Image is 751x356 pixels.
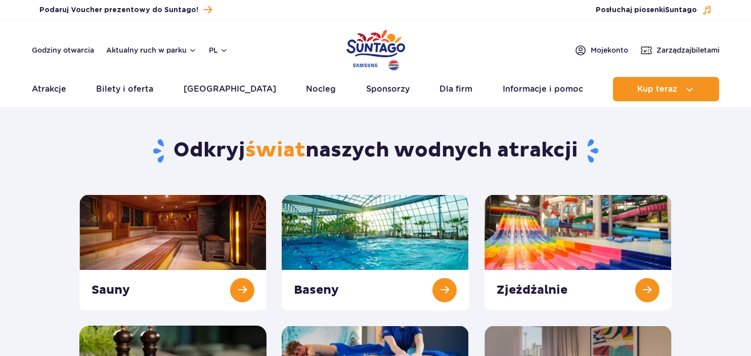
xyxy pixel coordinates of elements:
span: Moje konto [591,45,628,55]
button: Aktualny ruch w parku [106,46,197,54]
span: Zarządzaj biletami [656,45,720,55]
span: Suntago [665,7,697,14]
button: Posłuchaj piosenkiSuntago [596,5,712,15]
span: świat [245,138,305,163]
a: Godziny otwarcia [32,45,94,55]
button: Kup teraz [613,77,719,101]
a: Zarządzajbiletami [640,44,720,56]
span: Posłuchaj piosenki [596,5,697,15]
a: Bilety i oferta [96,77,153,101]
a: Sponsorzy [366,77,410,101]
a: Nocleg [306,77,336,101]
span: Kup teraz [637,85,677,94]
a: [GEOGRAPHIC_DATA] [184,77,276,101]
a: Podaruj Voucher prezentowy do Suntago! [39,3,212,17]
h1: Odkryj naszych wodnych atrakcji [79,138,672,164]
a: Atrakcje [32,77,66,101]
a: Mojekonto [575,44,628,56]
a: Informacje i pomoc [503,77,583,101]
a: Dla firm [439,77,472,101]
span: Podaruj Voucher prezentowy do Suntago! [39,5,198,15]
a: Park of Poland [346,25,405,72]
button: pl [209,45,228,55]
